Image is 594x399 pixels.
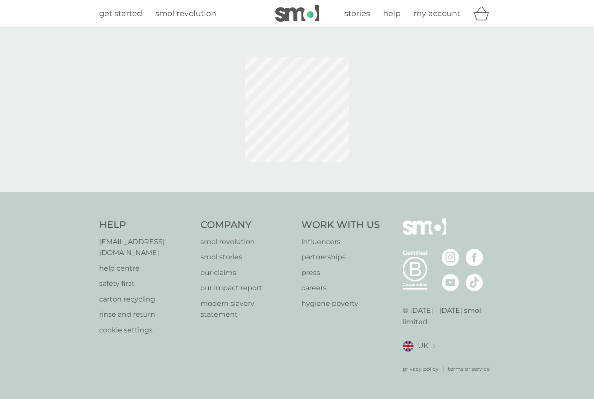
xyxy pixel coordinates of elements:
[433,344,435,349] img: select a new location
[200,236,293,248] a: smol revolution
[200,298,293,320] a: modern slavery statement
[403,218,446,248] img: smol
[99,218,192,232] h4: Help
[99,325,192,336] a: cookie settings
[200,218,293,232] h4: Company
[99,9,142,18] span: get started
[301,251,380,263] a: partnerships
[403,305,495,327] p: © [DATE] - [DATE] smol limited
[301,218,380,232] h4: Work With Us
[99,236,192,258] a: [EMAIL_ADDRESS][DOMAIN_NAME]
[301,282,380,294] a: careers
[200,251,293,263] a: smol stories
[344,7,370,20] a: stories
[155,7,216,20] a: smol revolution
[301,298,380,309] a: hygiene poverty
[414,7,460,20] a: my account
[99,263,192,274] a: help centre
[344,9,370,18] span: stories
[99,294,192,305] a: carton recycling
[466,249,483,266] img: visit the smol Facebook page
[99,309,192,320] a: rinse and return
[99,7,142,20] a: get started
[383,9,400,18] span: help
[301,236,380,248] a: influencers
[418,340,428,352] span: UK
[414,9,460,18] span: my account
[448,365,490,373] a: terms of service
[155,9,216,18] span: smol revolution
[383,7,400,20] a: help
[99,278,192,289] a: safety first
[403,365,439,373] a: privacy policy
[200,282,293,294] a: our impact report
[200,267,293,278] a: our claims
[301,267,380,278] a: press
[466,274,483,291] img: visit the smol Tiktok page
[442,249,459,266] img: visit the smol Instagram page
[275,5,319,22] img: smol
[403,341,414,352] img: UK flag
[442,274,459,291] img: visit the smol Youtube page
[473,5,495,22] div: basket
